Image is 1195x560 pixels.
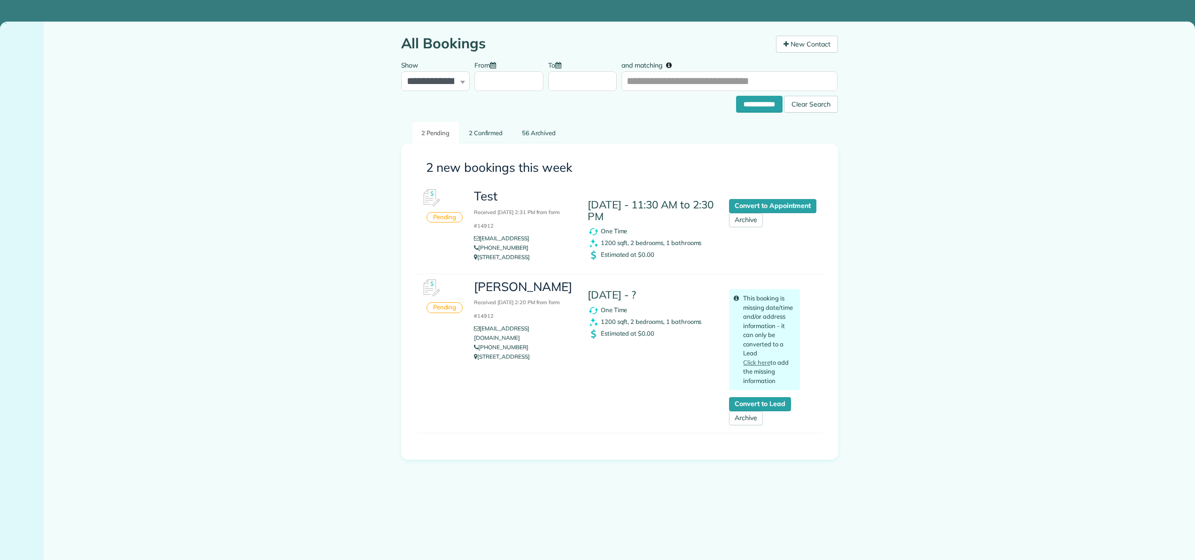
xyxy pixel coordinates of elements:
small: Received [DATE] 2:20 PM from form #14912 [474,299,560,319]
a: 2 Pending [412,122,459,144]
img: dollar_symbol_icon-bd8a6898b2649ec353a9eba708ae97d8d7348bddd7d2aed9b7e4bf5abd9f4af5.png [588,328,599,340]
h4: [DATE] - 11:30 AM to 2:30 PM [588,199,715,222]
a: Clear Search [784,97,838,105]
img: recurrence_symbol_icon-7cc721a9f4fb8f7b0289d3d97f09a2e367b638918f1a67e51b1e7d8abe5fb8d8.png [588,226,599,238]
h3: 2 new bookings this week [426,161,813,175]
a: Click here [743,359,770,366]
img: Booking #610932 [417,184,445,212]
h3: Test [474,190,573,230]
a: Archive [729,411,763,425]
span: Estimated at $0.00 [601,251,654,258]
a: New Contact [776,36,838,53]
h3: [PERSON_NAME] [474,280,573,321]
div: Clear Search [784,96,838,113]
img: recurrence_symbol_icon-7cc721a9f4fb8f7b0289d3d97f09a2e367b638918f1a67e51b1e7d8abe5fb8d8.png [588,305,599,316]
span: 1200 sqft, 2 bedrooms, 1 bathrooms [601,318,702,325]
a: [EMAIL_ADDRESS][DOMAIN_NAME] [474,325,529,341]
span: Estimated at $0.00 [601,330,654,337]
label: From [474,56,501,73]
a: [EMAIL_ADDRESS] [474,235,536,242]
img: clean_symbol_icon-dd072f8366c07ea3eb8378bb991ecd12595f4b76d916a6f83395f9468ae6ecae.png [588,316,599,328]
a: Convert to Lead [729,397,791,411]
label: To [548,56,566,73]
a: Convert to Appointment [729,199,816,213]
small: Received [DATE] 2:31 PM from form #14912 [474,209,560,229]
div: This booking is missing date/time and/or address information - it can only be converted to a Lead... [729,289,800,390]
h1: All Bookings [401,36,769,51]
span: 1200 sqft, 2 bedrooms, 1 bathrooms [601,239,702,246]
a: 2 Confirmed [460,122,512,144]
p: [STREET_ADDRESS] [474,253,573,262]
a: [PHONE_NUMBER] [474,244,528,251]
span: One Time [601,306,628,314]
a: Archive [729,213,763,227]
a: 56 Archived [512,122,565,144]
div: Pending [427,302,463,313]
img: dollar_symbol_icon-bd8a6898b2649ec353a9eba708ae97d8d7348bddd7d2aed9b7e4bf5abd9f4af5.png [588,249,599,261]
img: Booking #610926 [417,274,445,302]
a: [PHONE_NUMBER] [474,344,528,351]
p: [STREET_ADDRESS] [474,352,573,361]
h4: [DATE] - ? [588,289,715,301]
label: and matching [621,56,678,73]
img: clean_symbol_icon-dd072f8366c07ea3eb8378bb991ecd12595f4b76d916a6f83395f9468ae6ecae.png [588,238,599,249]
div: Pending [427,212,463,223]
span: One Time [601,227,628,235]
